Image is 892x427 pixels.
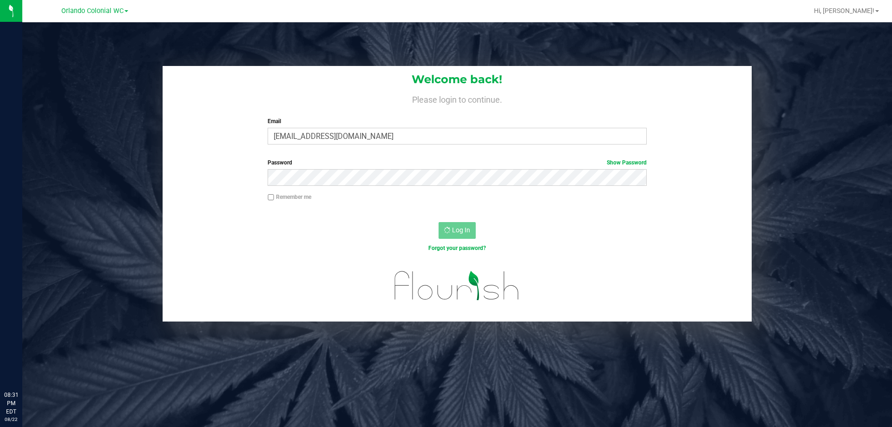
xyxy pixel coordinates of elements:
[163,93,752,104] h4: Please login to continue.
[268,194,274,201] input: Remember me
[607,159,647,166] a: Show Password
[61,7,124,15] span: Orlando Colonial WC
[452,226,470,234] span: Log In
[4,391,18,416] p: 08:31 PM EDT
[814,7,874,14] span: Hi, [PERSON_NAME]!
[439,222,476,239] button: Log In
[268,193,311,201] label: Remember me
[268,117,646,125] label: Email
[383,262,531,309] img: flourish_logo.svg
[268,159,292,166] span: Password
[163,73,752,85] h1: Welcome back!
[4,416,18,423] p: 08/22
[428,245,486,251] a: Forgot your password?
